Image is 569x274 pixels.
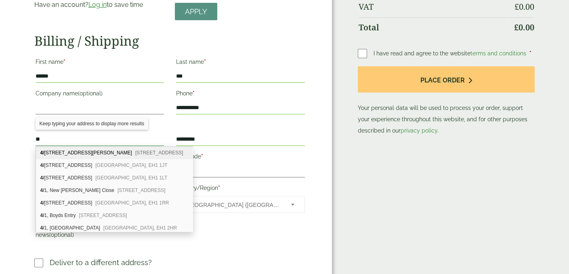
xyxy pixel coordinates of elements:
b: 4/ [40,188,44,193]
span: (optional) [49,232,74,238]
b: 4/ [40,213,44,218]
b: 4/ [40,150,44,156]
span: [STREET_ADDRESS] [79,213,127,218]
bdi: 0.00 [514,22,534,33]
div: 4/1, Heriot Bridge [36,222,193,234]
span: I have read and agree to the website [374,50,528,57]
span: £ [514,1,519,12]
span: [GEOGRAPHIC_DATA], EH1 1LT [95,175,167,181]
a: privacy policy [401,127,437,134]
bdi: 0.00 [514,1,534,12]
p: Your personal data will be used to process your order, support your experience throughout this we... [358,66,535,136]
abbr: required [193,90,195,97]
label: Country/Region [176,182,305,196]
abbr: required [204,59,206,65]
b: 4/ [40,175,44,181]
b: 4/ [40,162,44,168]
span: Country/Region [176,196,305,213]
div: 4/1, Kincaids Court [36,159,193,172]
b: 4/ [40,200,44,206]
label: Phone [176,88,305,101]
label: First name [36,56,164,70]
b: 4/ [40,225,44,231]
label: Postcode [176,151,305,164]
button: Place order [358,66,535,93]
span: [STREET_ADDRESS] [118,188,166,193]
span: £ [514,22,518,33]
label: Last name [176,56,305,70]
a: Apply [175,3,217,20]
div: Keep typing your address to display more results [36,118,148,130]
div: 4/1, New Skinner's Close [36,184,193,197]
span: (optional) [78,90,103,97]
span: [GEOGRAPHIC_DATA], EH1 2HR [103,225,177,231]
p: Deliver to a different address? [50,257,152,268]
abbr: required [218,185,220,191]
label: Company name [36,88,164,101]
div: 4/1, Boyds Entry [36,209,193,222]
div: 4/1, Infirmary Street [36,172,193,184]
th: Total [359,17,508,37]
abbr: required [529,50,531,57]
a: terms and conditions [470,50,526,57]
abbr: required [63,59,65,65]
span: [STREET_ADDRESS] [135,150,183,156]
span: United Kingdom (UK) [185,196,280,213]
span: [GEOGRAPHIC_DATA], EH1 1JT [95,162,167,168]
span: Apply [185,7,207,16]
div: 4/1, Cunningham Street [36,147,193,159]
abbr: required [201,153,203,160]
a: Log in [88,1,107,8]
div: 4/1, Tron Square [36,197,193,209]
span: [GEOGRAPHIC_DATA], EH1 1RR [95,200,169,206]
h2: Billing / Shipping [34,33,306,48]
